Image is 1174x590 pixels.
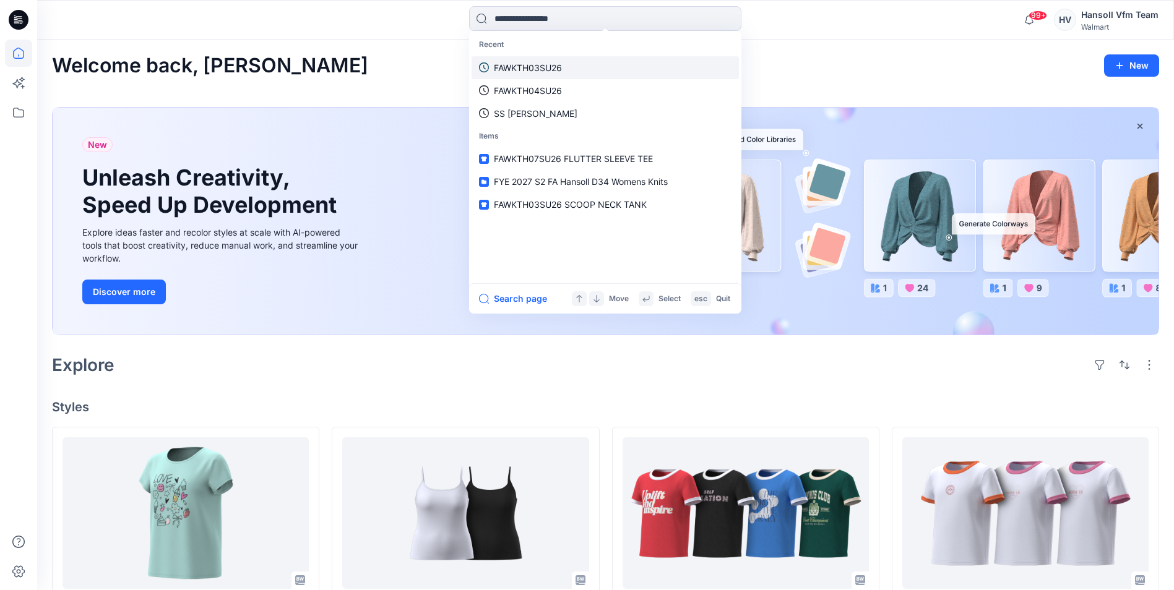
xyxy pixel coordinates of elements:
[1104,54,1159,77] button: New
[82,226,361,265] div: Explore ideas faster and recolor styles at scale with AI-powered tools that boost creativity, red...
[623,437,869,589] a: HQ021663_AW GRAPHIC SS TEE
[472,79,739,102] a: FAWKTH04SU26
[82,280,361,304] a: Discover more
[472,147,739,170] a: FAWKTH07SU26 FLUTTER SLEEVE TEE
[494,153,653,164] span: FAWKTH07SU26 FLUTTER SLEEVE TEE
[472,102,739,125] a: SS [PERSON_NAME]
[472,193,739,216] a: FAWKTH03SU26 SCOOP NECK TANK
[63,437,309,589] a: HQ021455P_GV_WN SS EMB TEE
[716,293,730,306] p: Quit
[88,137,107,152] span: New
[494,61,562,74] p: FAWKTH03SU26
[1081,7,1159,22] div: Hansoll Vfm Team
[694,293,707,306] p: esc
[1029,11,1047,20] span: 99+
[82,280,166,304] button: Discover more
[479,291,547,306] button: Search page
[472,125,739,148] p: Items
[494,84,562,97] p: FAWKTH04SU26
[52,355,114,375] h2: Explore
[52,54,368,77] h2: Welcome back, [PERSON_NAME]
[472,33,739,56] p: Recent
[1081,22,1159,32] div: Walmart
[82,165,342,218] h1: Unleash Creativity, Speed Up Development
[472,170,739,193] a: FYE 2027 S2 FA Hansoll D34 Womens Knits
[342,437,589,589] a: 148984_SHELF BRA CAMI
[472,56,739,79] a: FAWKTH03SU26
[609,293,629,306] p: Move
[494,176,668,187] span: FYE 2027 S2 FA Hansoll D34 Womens Knits
[902,437,1149,589] a: HQ021663_AW GRAPHIC SS TEE
[1054,9,1076,31] div: HV
[52,400,1159,414] h4: Styles
[494,199,647,210] span: FAWKTH03SU26 SCOOP NECK TANK
[494,107,577,120] p: SS RAGLAN SWEATSHIRT
[658,293,681,306] p: Select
